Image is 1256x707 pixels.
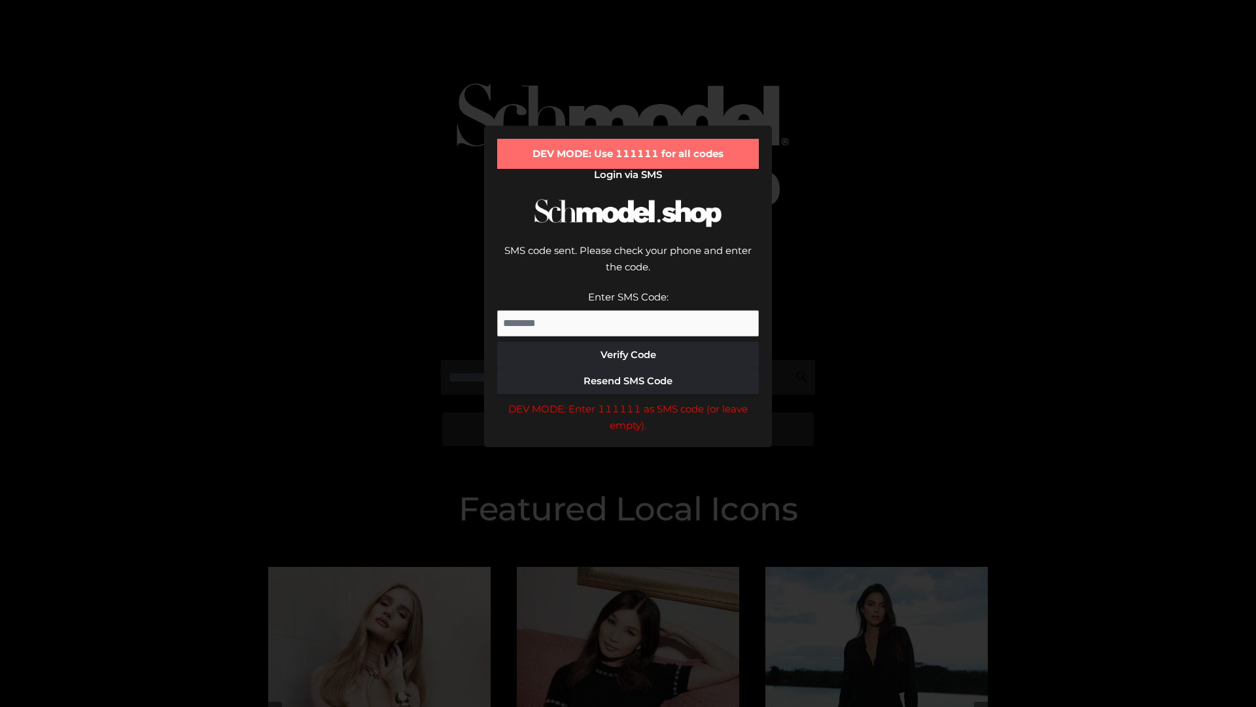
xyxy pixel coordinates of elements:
[497,169,759,181] h2: Login via SMS
[530,187,726,239] img: Schmodel Logo
[588,291,669,303] label: Enter SMS Code:
[497,368,759,394] button: Resend SMS Code
[497,139,759,169] div: DEV MODE: Use 111111 for all codes
[497,242,759,289] div: SMS code sent. Please check your phone and enter the code.
[497,342,759,368] button: Verify Code
[497,401,759,434] div: DEV MODE: Enter 111111 as SMS code (or leave empty).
